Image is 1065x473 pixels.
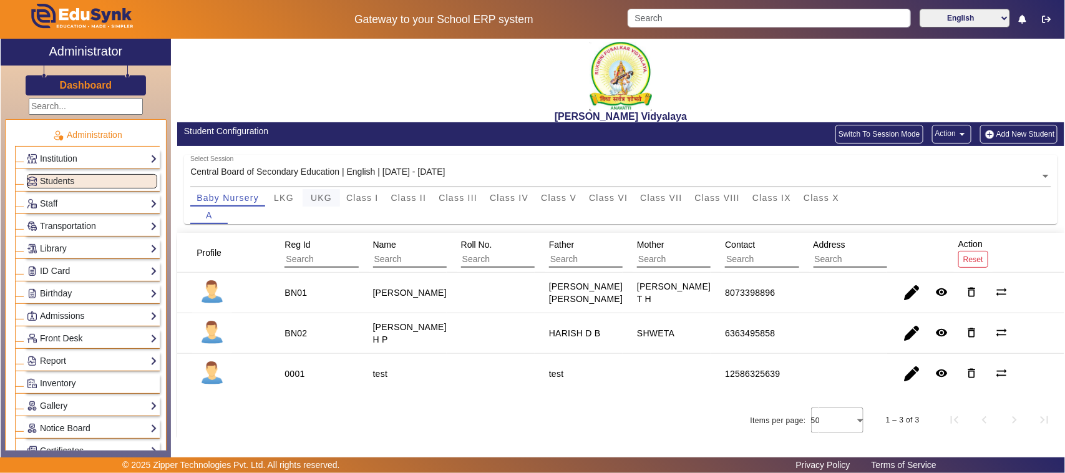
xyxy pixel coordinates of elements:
div: 0001 [284,368,304,380]
div: Name [369,233,500,272]
input: Search [461,251,573,268]
mat-icon: sync_alt [996,367,1008,379]
img: 1f9ccde3-ca7c-4581-b515-4fcda2067381 [590,42,652,110]
button: Last page [1029,405,1059,435]
span: Name [373,240,396,250]
div: BN02 [284,327,307,339]
div: Items per page: [751,414,806,427]
h2: Administrator [49,44,122,59]
button: Reset [958,251,988,268]
staff-with-status: [PERSON_NAME] H P [373,322,447,344]
span: LKG [274,193,294,202]
div: 6363495858 [725,327,775,339]
span: Class I [346,193,379,202]
span: Students [40,176,74,186]
span: Reg Id [284,240,310,250]
div: Roll No. [457,233,588,272]
div: HARISH D B [549,327,601,339]
mat-icon: remove_red_eye [936,326,948,339]
span: Class VI [589,193,628,202]
div: BN01 [284,286,307,299]
input: Search [637,251,749,268]
a: Inventory [27,376,157,391]
mat-icon: sync_alt [996,326,1008,339]
button: Switch To Session Mode [835,125,923,144]
button: First page [940,405,970,435]
img: profile.png [197,277,228,308]
input: Search [549,251,661,268]
span: A [206,211,213,220]
div: 8073398896 [725,286,775,299]
span: Father [549,240,574,250]
div: Reg Id [280,233,412,272]
img: Inventory.png [27,379,37,388]
mat-icon: delete_outline [966,286,978,298]
img: profile.png [197,318,228,349]
div: Central Board of Secondary Education | English | [DATE] - [DATE] [190,165,445,178]
span: Class V [541,193,576,202]
h5: Gateway to your School ERP system [273,13,615,26]
a: Dashboard [59,79,113,92]
span: Mother [637,240,664,250]
staff-with-status: test [373,369,388,379]
a: Terms of Service [865,457,943,473]
div: Father [545,233,676,272]
input: Search [628,9,910,27]
span: Contact [725,240,755,250]
button: Add New Student [980,125,1058,144]
a: Administrator [1,39,171,66]
span: Address [814,240,845,250]
span: Class X [804,193,839,202]
div: 1 – 3 of 3 [886,414,920,426]
button: Action [932,125,971,144]
div: Address [809,233,941,272]
a: Privacy Policy [790,457,857,473]
div: Contact [721,233,852,272]
div: [PERSON_NAME] T H [637,280,711,305]
mat-icon: delete_outline [966,326,978,339]
button: Previous page [970,405,999,435]
input: Search [373,251,485,268]
img: add-new-student.png [983,129,996,140]
span: Roll No. [461,240,492,250]
input: Search... [29,98,143,115]
p: © 2025 Zipper Technologies Pvt. Ltd. All rights reserved. [122,459,340,472]
h3: Dashboard [60,79,112,91]
a: Students [27,174,157,188]
span: Inventory [40,378,76,388]
div: Select Session [190,154,233,164]
span: Class IV [490,193,528,202]
span: Class II [391,193,427,202]
mat-icon: delete_outline [966,367,978,379]
mat-icon: remove_red_eye [936,286,948,298]
input: Search [284,251,396,268]
span: Profile [197,248,221,258]
span: Class VIII [695,193,740,202]
span: Class VII [640,193,682,202]
span: Class IX [752,193,791,202]
img: Administration.png [52,130,64,141]
input: Search [725,251,837,268]
div: Action [954,233,993,272]
div: Profile [192,241,237,264]
mat-icon: remove_red_eye [936,367,948,379]
button: Next page [999,405,1029,435]
span: Baby Nursery [197,193,259,202]
div: 12586325639 [725,368,780,380]
staff-with-status: [PERSON_NAME] [373,288,447,298]
span: UKG [311,193,332,202]
div: Mother [633,233,764,272]
div: test [549,368,564,380]
input: Search [814,251,925,268]
h2: [PERSON_NAME] Vidyalaya [177,110,1064,122]
mat-icon: sync_alt [996,286,1008,298]
mat-icon: arrow_drop_down [956,128,968,140]
img: Students.png [27,177,37,186]
div: Student Configuration [184,125,615,138]
p: Administration [15,129,160,142]
div: SHWETA [637,327,674,339]
img: profile.png [197,358,228,389]
span: Class III [439,193,477,202]
div: [PERSON_NAME] [PERSON_NAME] [549,280,623,305]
